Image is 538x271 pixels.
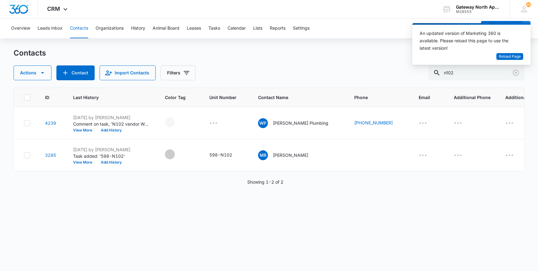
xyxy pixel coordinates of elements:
button: Animal Board [153,19,179,38]
p: Showing 1-2 of 2 [247,179,283,185]
h1: Contacts [14,48,46,58]
button: Add Contact [481,21,523,36]
div: Additional Phone - - Select to Edit Field [454,152,473,159]
span: CRM [47,6,60,12]
button: Leases [187,19,201,38]
button: Reports [270,19,285,38]
div: Email - - Select to Edit Field [419,152,438,159]
button: Reload Page [496,53,523,60]
button: Filters [161,65,195,80]
span: Reload Page [499,54,521,60]
button: Add Contact [56,65,95,80]
div: Contact Name - Maria Rios - Select to Edit Field [258,150,319,160]
button: Contacts [70,19,88,38]
button: Calendar [228,19,246,38]
a: [PHONE_NUMBER] [354,119,393,126]
span: Unit Number [209,94,243,101]
div: Unit Number - - Select to Edit Field [209,119,229,127]
a: Navigate to contact details page for Walker Plumbing [45,120,56,126]
button: Tasks [208,19,220,38]
div: --- [505,119,514,127]
button: Actions [14,65,51,80]
a: Navigate to contact details page for Maria Rios [45,152,56,158]
div: --- [419,119,427,127]
span: Color Tag [165,94,186,101]
div: Email - - Select to Edit Field [419,119,438,127]
span: Additional Phone [454,94,491,101]
input: Search Contacts [428,65,524,80]
p: [DATE] by [PERSON_NAME] [73,114,150,121]
button: Add History [97,161,126,164]
button: Add History [97,128,126,132]
div: Additional Phone - - Select to Edit Field [454,119,473,127]
div: --- [209,119,218,127]
div: 598-N102 [209,152,232,158]
div: notifications count [526,2,531,7]
p: [PERSON_NAME] Plumbing [273,120,328,126]
div: --- [419,152,427,159]
button: View More [73,161,97,164]
span: Phone [354,94,395,101]
button: Overview [11,19,30,38]
div: An updated version of Marketing 360 is available. Please reload this page to use the latest version! [420,30,516,52]
div: --- [454,119,462,127]
span: ID [45,94,49,101]
div: Unit Number - 598-N102 - Select to Edit Field [209,152,243,159]
span: Last History [73,94,141,101]
div: Contact Name - Walker Plumbing - Select to Edit Field [258,118,339,128]
button: Import Contacts [100,65,156,80]
button: Clear [511,68,521,78]
button: Settings [293,19,310,38]
p: Task added: '598-N102' [73,153,150,159]
div: account id [456,10,501,14]
div: Additional Email - - Select to Edit Field [505,119,525,127]
span: WP [258,118,268,128]
p: Comment on task, 'N102 vendor Work Order' "plumbers fixed the cracked clean out. drywallers patch... [73,121,150,127]
button: Leads Inbox [38,19,63,38]
div: Phone - (970) 424-2712 - Select to Edit Field [354,119,404,127]
div: - - Select to Edit Field [165,149,186,159]
button: History [131,19,145,38]
span: Email [419,94,430,101]
button: Lists [253,19,262,38]
span: 35 [526,2,531,7]
p: [DATE] by [PERSON_NAME] [73,146,150,153]
div: account name [456,5,501,10]
div: --- [505,152,514,159]
div: - - Select to Edit Field [165,117,186,127]
p: [PERSON_NAME] [273,152,308,158]
div: Additional Email - - Select to Edit Field [505,152,525,159]
span: Contact Name [258,94,331,101]
button: View More [73,128,97,132]
div: --- [454,152,462,159]
div: Phone - (970) 408-9049 (720) 309-6501 - Select to Edit Field [354,154,365,161]
button: Organizations [96,19,124,38]
span: MR [258,150,268,160]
